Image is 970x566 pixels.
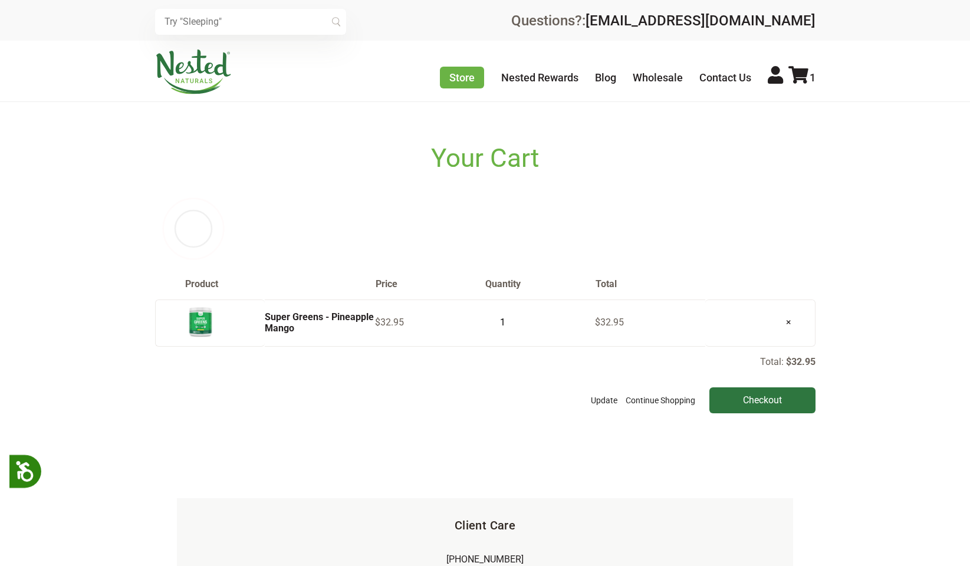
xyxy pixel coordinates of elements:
[155,50,232,94] img: Nested Naturals
[155,190,232,267] img: loader_new.svg
[265,311,374,333] a: Super Greens - Pineapple Mango
[155,9,346,35] input: Try "Sleeping"
[155,278,375,290] th: Product
[788,71,816,84] a: 1
[595,71,616,84] a: Blog
[501,71,578,84] a: Nested Rewards
[440,67,484,88] a: Store
[511,14,816,28] div: Questions?:
[595,278,705,290] th: Total
[375,278,485,290] th: Price
[588,387,620,413] button: Update
[155,143,816,173] h1: Your Cart
[699,71,751,84] a: Contact Us
[186,305,215,338] img: Super Greens - Pineapple Mango - 30 Servings
[485,278,595,290] th: Quantity
[586,12,816,29] a: [EMAIL_ADDRESS][DOMAIN_NAME]
[196,517,774,534] h5: Client Care
[623,387,698,413] a: Continue Shopping
[375,317,404,328] span: $32.95
[810,71,816,84] span: 1
[155,356,816,413] div: Total:
[709,387,816,413] input: Checkout
[633,71,683,84] a: Wholesale
[786,356,816,367] p: $32.95
[777,307,801,337] a: ×
[595,317,624,328] span: $32.95
[446,554,524,565] a: [PHONE_NUMBER]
